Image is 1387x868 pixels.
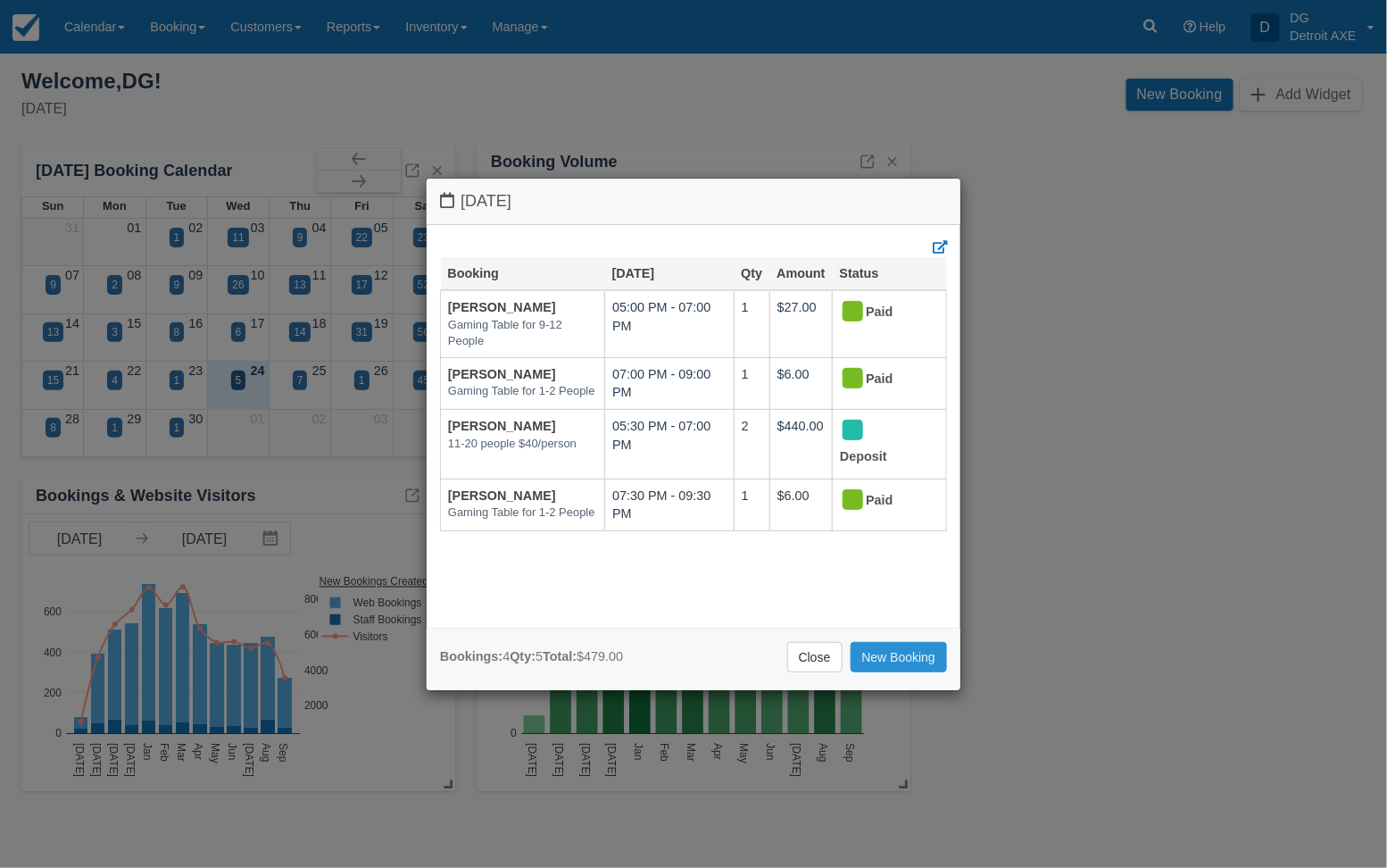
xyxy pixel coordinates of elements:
[448,436,597,453] em: 11-20 people $40/person
[448,488,556,503] a: [PERSON_NAME]
[734,479,769,530] td: 1
[612,266,655,280] a: [DATE]
[769,290,832,357] td: $27.00
[440,649,502,664] strong: Bookings:
[734,290,769,357] td: 1
[787,642,843,672] a: Close
[448,383,597,400] em: Gaming Table for 1-2 People
[605,290,735,357] td: 05:00 PM - 07:00 PM
[605,409,735,479] td: 05:30 PM - 07:00 PM
[448,300,556,314] a: [PERSON_NAME]
[543,649,577,664] strong: Total:
[605,479,735,530] td: 07:30 PM - 09:30 PM
[734,409,769,479] td: 2
[605,357,735,409] td: 07:00 PM - 09:00 PM
[840,487,924,515] div: Paid
[741,266,762,280] a: Qty
[840,417,924,472] div: Deposit
[840,365,924,394] div: Paid
[510,649,536,664] strong: Qty:
[851,642,948,672] a: New Booking
[448,317,597,350] em: Gaming Table for 9-12 People
[777,266,825,280] a: Amount
[840,266,879,280] a: Status
[734,357,769,409] td: 1
[769,479,832,530] td: $6.00
[448,266,500,280] a: Booking
[448,505,597,522] em: Gaming Table for 1-2 People
[440,647,623,666] div: 4 5 $479.00
[448,419,556,433] a: [PERSON_NAME]
[769,409,832,479] td: $440.00
[440,192,947,211] h4: [DATE]
[448,367,556,381] a: [PERSON_NAME]
[769,357,832,409] td: $6.00
[840,298,924,327] div: Paid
